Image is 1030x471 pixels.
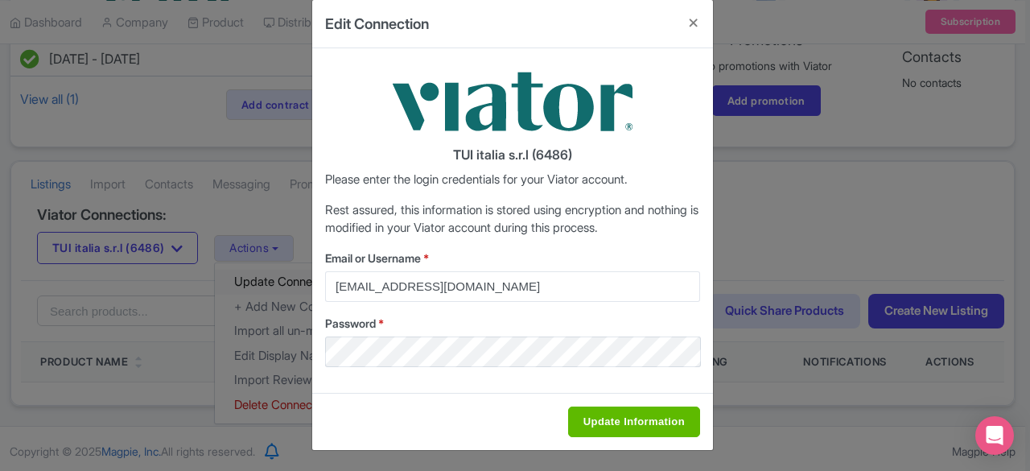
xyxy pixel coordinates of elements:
p: Rest assured, this information is stored using encryption and nothing is modified in your Viator ... [325,201,700,238]
h4: Edit Connection [325,13,429,35]
h4: TUI italia s.r.l (6486) [325,148,700,163]
span: Password [325,316,376,330]
span: Email or Username [325,251,421,265]
div: Open Intercom Messenger [975,416,1014,455]
input: Update Information [568,407,700,437]
img: viator-9033d3fb01e0b80761764065a76b653a.png [392,61,633,142]
p: Please enter the login credentials for your Viator account. [325,171,700,189]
